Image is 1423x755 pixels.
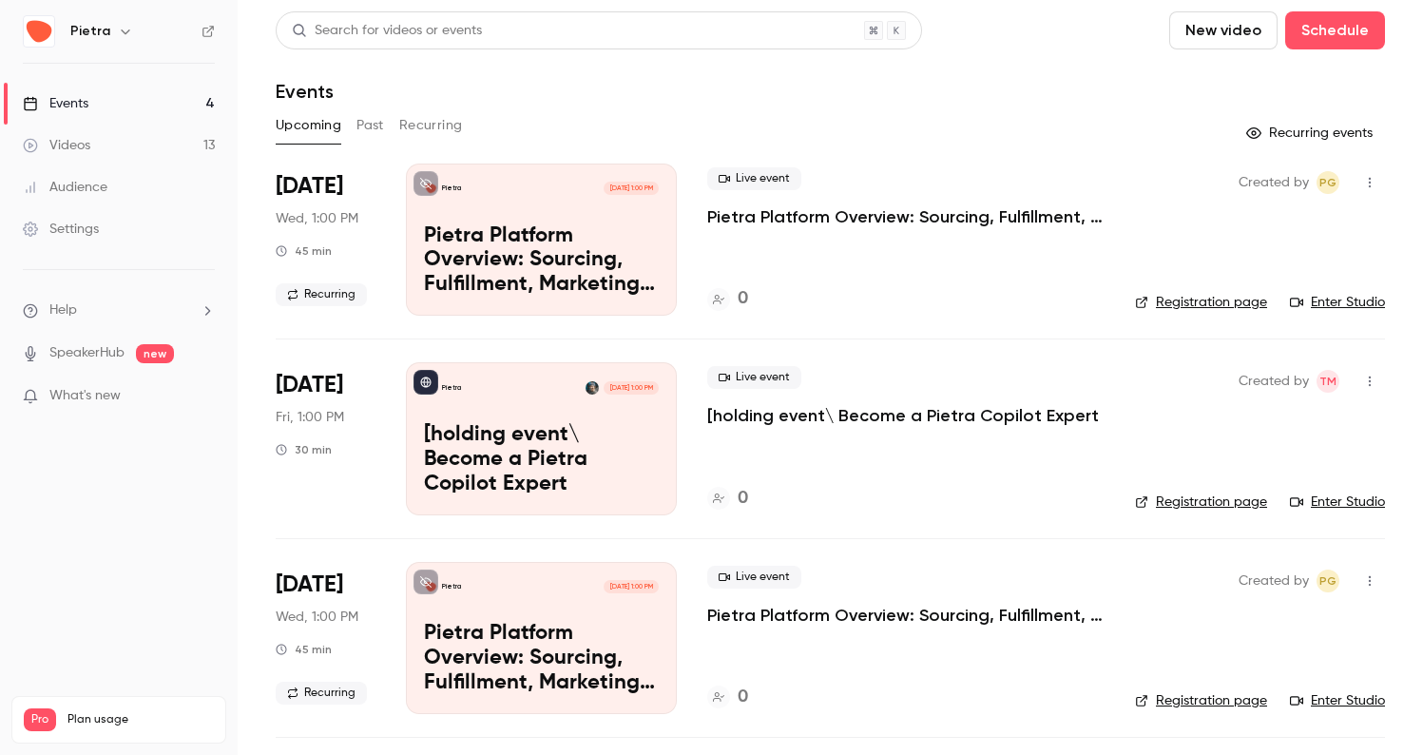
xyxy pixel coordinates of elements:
p: Pietra Platform Overview: Sourcing, Fulfillment, Marketing, and AI for Modern Brands [424,224,659,298]
p: Pietra Platform Overview: Sourcing, Fulfillment, Marketing, and AI for Modern Brands [424,622,659,695]
span: PG [1319,171,1336,194]
img: Pietra [24,16,54,47]
div: 45 min [276,642,332,657]
a: 0 [707,486,748,512]
span: Wed, 1:00 PM [276,608,358,627]
a: 0 [707,685,748,710]
span: Created by [1239,370,1309,393]
div: Settings [23,220,99,239]
p: Pietra [442,184,461,193]
span: new [136,344,174,363]
div: 30 min [276,442,332,457]
span: [DATE] [276,570,343,600]
span: Tyler Merten [1317,370,1339,393]
span: Pete Gilligan [1317,570,1339,592]
span: [DATE] 1:00 PM [604,580,658,593]
a: Pietra Platform Overview: Sourcing, Fulfillment, Marketing, and AI for Modern BrandsPietra[DATE] ... [406,562,677,714]
div: Events [23,94,88,113]
span: Live event [707,167,801,190]
button: Recurring [399,110,463,141]
p: [holding event\ Become a Pietra Copilot Expert [424,423,659,496]
a: Enter Studio [1290,493,1385,512]
span: Live event [707,566,801,589]
p: Pietra [442,383,461,393]
span: Recurring [276,283,367,306]
button: Schedule [1285,11,1385,49]
span: PG [1319,570,1336,592]
span: [DATE] 1:00 PM [604,381,658,395]
span: Help [49,300,77,320]
span: [DATE] [276,171,343,202]
div: Sep 3 Wed, 4:00 PM (America/New York) [276,164,375,316]
a: Enter Studio [1290,691,1385,710]
li: help-dropdown-opener [23,300,215,320]
span: Created by [1239,171,1309,194]
div: Audience [23,178,107,197]
span: [DATE] [276,370,343,400]
a: Pietra Platform Overview: Sourcing, Fulfillment, Marketing, and AI for Modern BrandsPietra[DATE] ... [406,164,677,316]
span: Recurring [276,682,367,705]
p: Pietra [442,582,461,591]
a: Enter Studio [1290,293,1385,312]
h1: Events [276,80,334,103]
div: Sep 5 Fri, 4:00 PM (America/New York) [276,362,375,514]
img: Ro Trivedi [586,381,599,395]
a: 0 [707,286,748,312]
span: Live event [707,366,801,389]
h4: 0 [738,286,748,312]
span: [DATE] 1:00 PM [604,182,658,195]
iframe: Noticeable Trigger [192,388,215,405]
span: Created by [1239,570,1309,592]
span: Fri, 1:00 PM [276,408,344,427]
div: Videos [23,136,90,155]
span: Wed, 1:00 PM [276,209,358,228]
a: [holding event\ Become a Pietra Copilot ExpertPietraRo Trivedi[DATE] 1:00 PM[holding event\ Becom... [406,362,677,514]
a: SpeakerHub [49,343,125,363]
span: Pete Gilligan [1317,171,1339,194]
a: Registration page [1135,293,1267,312]
a: Registration page [1135,691,1267,710]
div: Search for videos or events [292,21,482,41]
a: [holding event\ Become a Pietra Copilot Expert [707,404,1099,427]
span: What's new [49,386,121,406]
button: New video [1169,11,1278,49]
a: Pietra Platform Overview: Sourcing, Fulfillment, Marketing, and AI for Modern Brands [707,604,1105,627]
a: Registration page [1135,493,1267,512]
h6: Pietra [70,22,110,41]
button: Upcoming [276,110,341,141]
h4: 0 [738,685,748,710]
div: 45 min [276,243,332,259]
div: Sep 10 Wed, 4:00 PM (America/New York) [276,562,375,714]
h4: 0 [738,486,748,512]
button: Recurring events [1238,118,1385,148]
span: TM [1319,370,1336,393]
span: Pro [24,708,56,731]
span: Plan usage [67,712,214,727]
a: Pietra Platform Overview: Sourcing, Fulfillment, Marketing, and AI for Modern Brands [707,205,1105,228]
button: Past [356,110,384,141]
